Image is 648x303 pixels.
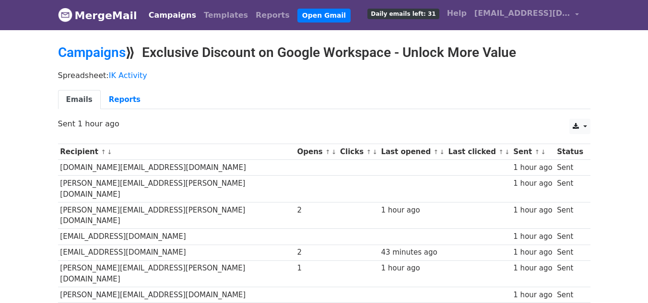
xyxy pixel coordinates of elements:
[381,263,443,274] div: 1 hour ago
[338,144,378,160] th: Clicks
[295,144,338,160] th: Opens
[101,90,149,110] a: Reports
[58,245,295,260] td: [EMAIL_ADDRESS][DOMAIN_NAME]
[58,229,295,245] td: [EMAIL_ADDRESS][DOMAIN_NAME]
[58,8,72,22] img: MergeMail logo
[364,4,443,23] a: Daily emails left: 31
[325,148,330,156] a: ↑
[513,263,552,274] div: 1 hour ago
[297,9,351,22] a: Open Gmail
[372,148,377,156] a: ↓
[297,205,336,216] div: 2
[471,4,583,26] a: [EMAIL_ADDRESS][DOMAIN_NAME]
[554,287,585,303] td: Sent
[379,144,446,160] th: Last opened
[145,6,200,25] a: Campaigns
[58,260,295,287] td: [PERSON_NAME][EMAIL_ADDRESS][PERSON_NAME][DOMAIN_NAME]
[541,148,546,156] a: ↓
[433,148,438,156] a: ↑
[58,70,590,80] p: Spreadsheet:
[511,144,555,160] th: Sent
[58,202,295,229] td: [PERSON_NAME][EMAIL_ADDRESS][PERSON_NAME][DOMAIN_NAME]
[367,9,439,19] span: Daily emails left: 31
[107,148,112,156] a: ↓
[513,178,552,189] div: 1 hour ago
[513,290,552,301] div: 1 hour ago
[297,247,336,258] div: 2
[513,247,552,258] div: 1 hour ago
[505,148,510,156] a: ↓
[58,176,295,202] td: [PERSON_NAME][EMAIL_ADDRESS][PERSON_NAME][DOMAIN_NAME]
[58,287,295,303] td: [PERSON_NAME][EMAIL_ADDRESS][DOMAIN_NAME]
[554,160,585,176] td: Sent
[498,148,504,156] a: ↑
[554,144,585,160] th: Status
[381,205,443,216] div: 1 hour ago
[513,205,552,216] div: 1 hour ago
[439,148,445,156] a: ↓
[381,247,443,258] div: 43 minutes ago
[331,148,337,156] a: ↓
[252,6,294,25] a: Reports
[554,229,585,245] td: Sent
[534,148,540,156] a: ↑
[513,162,552,173] div: 1 hour ago
[297,263,336,274] div: 1
[101,148,106,156] a: ↑
[513,231,552,242] div: 1 hour ago
[58,160,295,176] td: [DOMAIN_NAME][EMAIL_ADDRESS][DOMAIN_NAME]
[58,45,126,60] a: Campaigns
[58,45,590,61] h2: ⟫ Exclusive Discount on Google Workspace - Unlock More Value
[474,8,570,19] span: [EMAIL_ADDRESS][DOMAIN_NAME]
[443,4,471,23] a: Help
[366,148,371,156] a: ↑
[446,144,511,160] th: Last clicked
[554,245,585,260] td: Sent
[58,5,137,25] a: MergeMail
[554,202,585,229] td: Sent
[109,71,147,80] a: IK Activity
[58,90,101,110] a: Emails
[58,119,590,129] p: Sent 1 hour ago
[554,176,585,202] td: Sent
[554,260,585,287] td: Sent
[200,6,252,25] a: Templates
[58,144,295,160] th: Recipient
[600,257,648,303] iframe: Chat Widget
